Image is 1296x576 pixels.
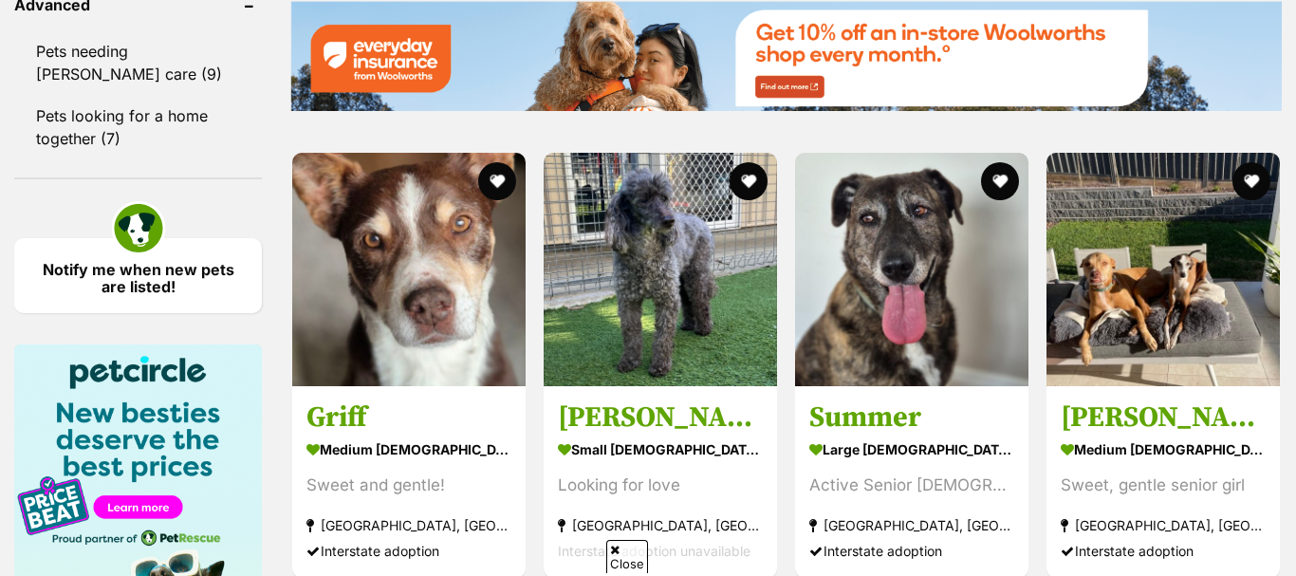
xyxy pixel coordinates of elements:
img: Marley - Staffordshire Bull Terrier Dog [1046,153,1280,386]
img: Summer - Mixed Dog [795,153,1028,386]
strong: medium [DEMOGRAPHIC_DATA] Dog [1061,437,1266,464]
img: Coco Bella - Poodle (Miniature) Dog [544,153,777,386]
strong: small [DEMOGRAPHIC_DATA] Dog [558,437,763,464]
div: Interstate adoption [306,539,511,565]
strong: [GEOGRAPHIC_DATA], [GEOGRAPHIC_DATA] [1061,513,1266,539]
a: Pets looking for a home together (7) [14,96,262,158]
strong: medium [DEMOGRAPHIC_DATA] Dog [306,437,511,464]
h3: Summer [809,400,1014,437]
strong: [GEOGRAPHIC_DATA], [GEOGRAPHIC_DATA] [558,513,763,539]
div: Sweet, gentle senior girl [1061,474,1266,499]
strong: [GEOGRAPHIC_DATA], [GEOGRAPHIC_DATA] [306,513,511,539]
button: favourite [478,162,516,200]
button: favourite [730,162,768,200]
span: Interstate adoption unavailable [558,544,750,560]
strong: large [DEMOGRAPHIC_DATA] Dog [809,437,1014,464]
button: favourite [1232,162,1270,200]
div: Sweet and gentle! [306,474,511,499]
span: Close [606,540,648,573]
img: Griff - Australian Kelpie Dog [292,153,526,386]
div: Looking for love [558,474,763,499]
h3: Griff [306,400,511,437]
div: Interstate adoption [1061,539,1266,565]
h3: [PERSON_NAME] [1061,400,1266,437]
a: Everyday Insurance promotional banner [290,1,1282,115]
img: Everyday Insurance promotional banner [290,1,1282,111]
button: favourite [981,162,1019,200]
strong: [GEOGRAPHIC_DATA], [GEOGRAPHIC_DATA] [809,513,1014,539]
div: Interstate adoption [809,539,1014,565]
a: Pets needing [PERSON_NAME] care (9) [14,31,262,94]
div: Active Senior [DEMOGRAPHIC_DATA] [809,474,1014,499]
h3: [PERSON_NAME] [558,400,763,437]
a: Notify me when new pets are listed! [14,238,262,313]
